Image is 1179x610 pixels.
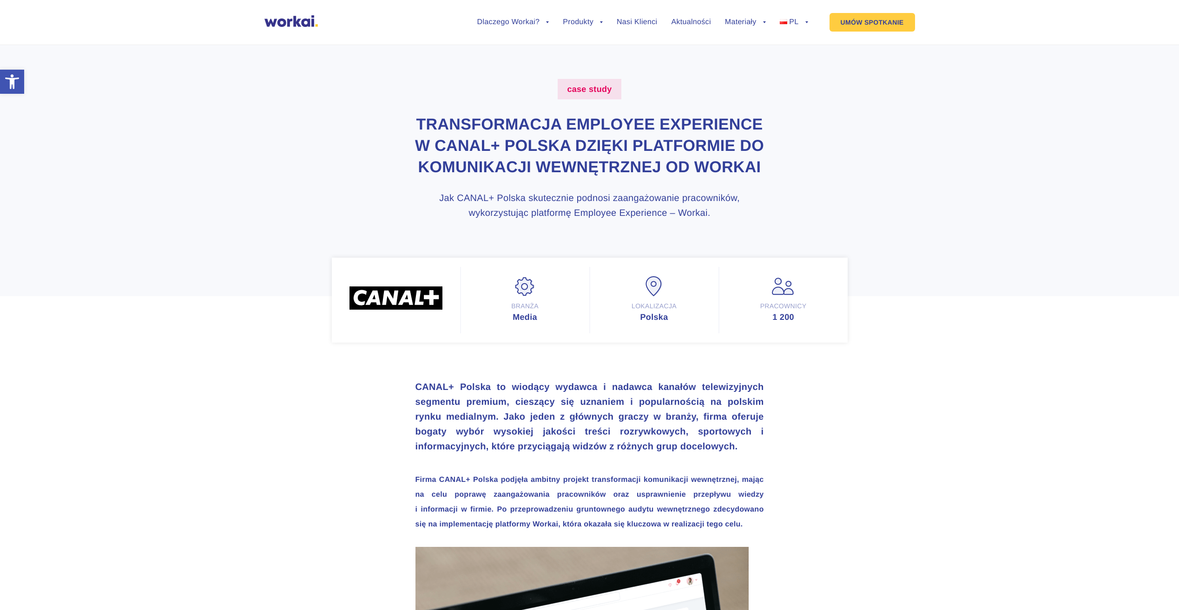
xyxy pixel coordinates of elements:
[617,19,657,26] a: Nasi Klienci
[729,313,838,322] div: 1 200
[470,313,580,322] div: Media
[780,19,808,26] a: PL
[643,276,666,297] img: Lokalizacja
[789,18,798,26] span: PL
[409,191,770,221] h3: Jak CANAL+ Polska skutecznie podnosi zaangażowanie pracowników, wykorzystując platformę Employee ...
[415,476,764,528] strong: Firma CANAL+ Polska podjęła ambitny projekt transformacji komunikacji wewnętrznej, mając na celu ...
[671,19,711,26] a: Aktualności
[599,313,709,322] div: Polska
[729,302,838,311] div: Pracownicy
[830,13,915,32] a: UMÓW SPOTKANIE
[563,19,603,26] a: Produkty
[558,79,621,99] label: case study
[599,302,709,311] div: Lokalizacja
[772,276,795,297] img: Pracownicy
[514,276,537,297] img: Branża
[470,302,580,311] div: Branża
[415,382,764,452] strong: CANAL+ Polska to wiodący wydawca i nadawca kanałów telewizyjnych segmentu premium, cieszący się u...
[477,19,549,26] a: Dlaczego Workai?
[409,114,770,178] h1: Transformacja employee experience w CANAL+ Polska dzięki platformie do komunikacji wewnętrznej od...
[725,19,766,26] a: Materiały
